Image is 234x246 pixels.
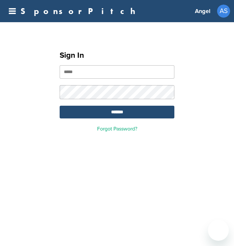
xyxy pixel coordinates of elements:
a: Forgot Password? [97,126,137,132]
a: Angel [195,4,211,18]
iframe: Button to launch messaging window [208,220,229,241]
h1: Sign In [60,50,174,61]
a: AS [217,5,230,18]
h3: Angel [195,7,211,16]
a: SponsorPitch [21,7,139,15]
